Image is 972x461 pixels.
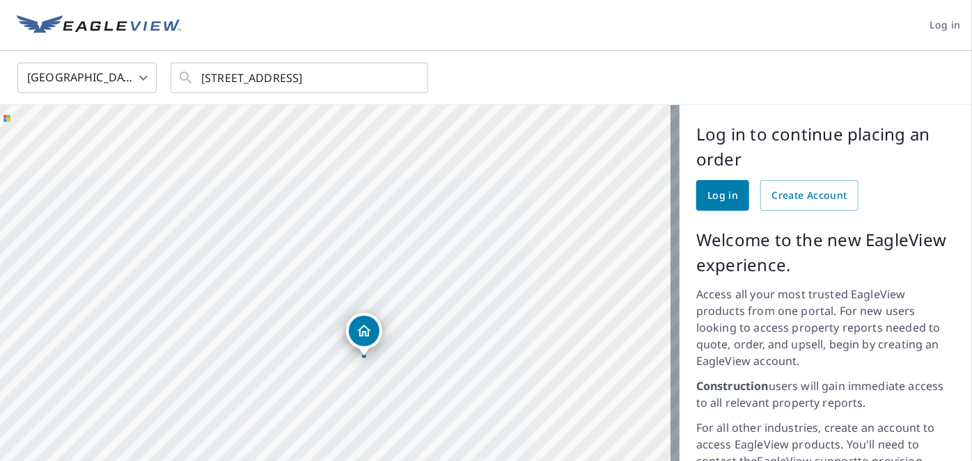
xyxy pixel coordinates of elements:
p: Log in to continue placing an order [696,122,955,172]
span: Create Account [771,187,847,204]
div: Dropped pin, building 1, Residential property, 2656 Quiet Water Cv Annapolis, MD 21401 [346,313,382,356]
strong: Construction [696,378,769,394]
div: [GEOGRAPHIC_DATA] [17,58,157,97]
img: EV Logo [17,15,181,36]
p: Access all your most trusted EagleView products from one portal. For new users looking to access ... [696,286,955,369]
span: Log in [707,187,738,204]
a: Create Account [760,180,859,211]
span: Log in [930,17,961,34]
input: Search by address or latitude-longitude [201,58,400,97]
p: Welcome to the new EagleView experience. [696,227,955,277]
a: Log in [696,180,749,211]
p: users will gain immediate access to all relevant property reports. [696,378,955,411]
